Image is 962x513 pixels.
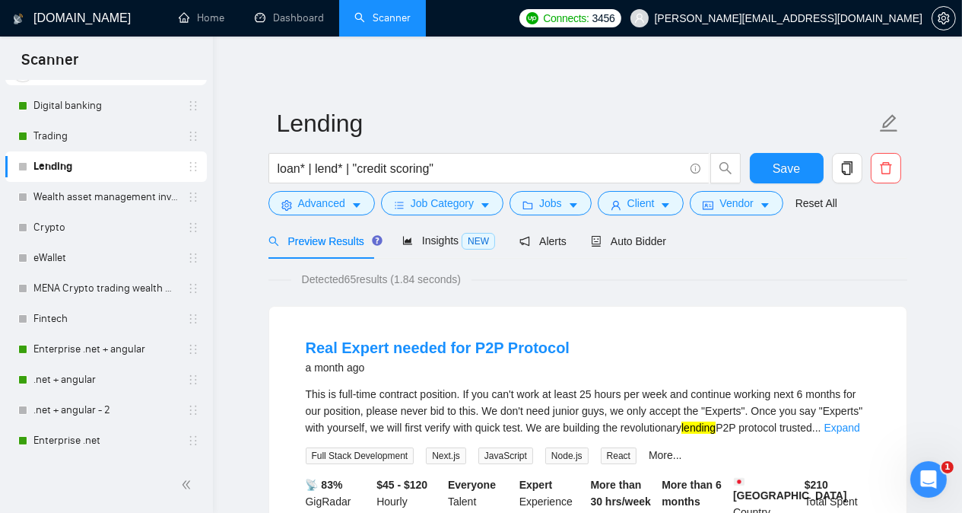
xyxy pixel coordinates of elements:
input: Scanner name... [277,104,876,142]
b: More than 6 months [662,479,722,508]
a: Enterprise .net + angular [33,334,178,365]
a: Wealth asset management investment [33,182,178,212]
span: Job Category [411,195,474,212]
a: Digital banking [33,91,178,121]
a: Trading [33,121,178,151]
span: user [611,199,621,211]
span: search [711,161,740,175]
span: JavaScript [478,448,533,464]
a: More... [649,449,682,461]
span: caret-down [760,199,770,211]
span: Auto Bidder [591,235,666,247]
span: caret-down [568,199,579,211]
span: setting [281,199,292,211]
span: bars [394,199,405,211]
button: barsJob Categorycaret-down [381,191,503,215]
span: Connects: [543,10,589,27]
b: $ 210 [805,479,828,491]
div: This is full-time contract position. If you can't work at least 25 hours per week and continue wo... [306,386,870,436]
a: homeHome [179,11,224,24]
span: caret-down [660,199,671,211]
a: Lending [33,151,178,182]
span: Scanner [9,49,90,81]
span: edit [879,113,899,133]
span: holder [187,313,199,325]
span: holder [187,282,199,295]
a: dashboardDashboard [255,11,324,24]
b: Expert [519,479,553,491]
a: .net [33,456,178,486]
div: Tooltip anchor [370,234,384,247]
a: setting [932,12,956,24]
span: holder [187,252,199,264]
span: 3456 [592,10,615,27]
b: $45 - $120 [376,479,427,491]
button: setting [932,6,956,30]
span: folder [522,199,533,211]
span: holder [187,374,199,386]
span: copy [833,161,862,175]
span: search [268,236,279,247]
span: holder [187,221,199,234]
span: Vendor [719,195,753,212]
button: copy [832,153,862,183]
button: Save [750,153,824,183]
a: Real Expert needed for P2P Protocol [306,339,570,356]
span: Next.js [426,448,466,464]
span: holder [187,191,199,203]
span: Node.js [545,448,589,464]
span: Client [627,195,655,212]
b: More than 30 hrs/week [591,479,651,508]
a: Crypto [33,212,178,243]
button: search [710,153,741,183]
button: folderJobscaret-down [510,191,592,215]
a: MENA Crypto trading wealth manag [33,273,178,304]
img: upwork-logo.png [526,12,538,24]
a: .net + angular - 2 [33,395,178,425]
span: Detected 65 results (1.84 seconds) [291,271,471,288]
span: holder [187,404,199,416]
a: Reset All [795,195,837,212]
span: Jobs [539,195,562,212]
span: notification [519,236,530,247]
span: caret-down [480,199,491,211]
div: a month ago [306,358,570,377]
span: NEW [462,233,495,250]
b: Everyone [448,479,496,491]
span: ... [812,422,821,434]
span: info-circle [691,164,700,174]
span: Save [773,159,800,178]
button: delete [871,153,901,183]
b: 📡 83% [306,479,343,491]
span: user [634,13,645,24]
span: setting [932,12,955,24]
span: delete [872,161,900,175]
span: robot [591,236,602,247]
button: userClientcaret-down [598,191,684,215]
img: 🇯🇵 [734,476,745,487]
span: Advanced [298,195,345,212]
span: holder [187,130,199,142]
a: .net + angular [33,365,178,395]
span: React [601,448,637,464]
b: [GEOGRAPHIC_DATA] [733,476,847,502]
span: holder [187,100,199,112]
a: searchScanner [354,11,411,24]
img: logo [13,7,24,31]
span: holder [187,435,199,447]
input: Search Freelance Jobs... [278,159,684,178]
mark: lending [681,422,716,434]
span: Insights [402,234,495,247]
span: idcard [703,199,713,211]
span: holder [187,161,199,173]
span: Preview Results [268,235,378,247]
span: area-chart [402,235,413,246]
a: Fintech [33,304,178,334]
span: caret-down [351,199,362,211]
button: idcardVendorcaret-down [690,191,783,215]
span: 1 [941,461,954,473]
span: Alerts [519,235,567,247]
span: double-left [181,477,196,492]
iframe: Intercom live chat [910,461,947,498]
a: Enterprise .net [33,425,178,456]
